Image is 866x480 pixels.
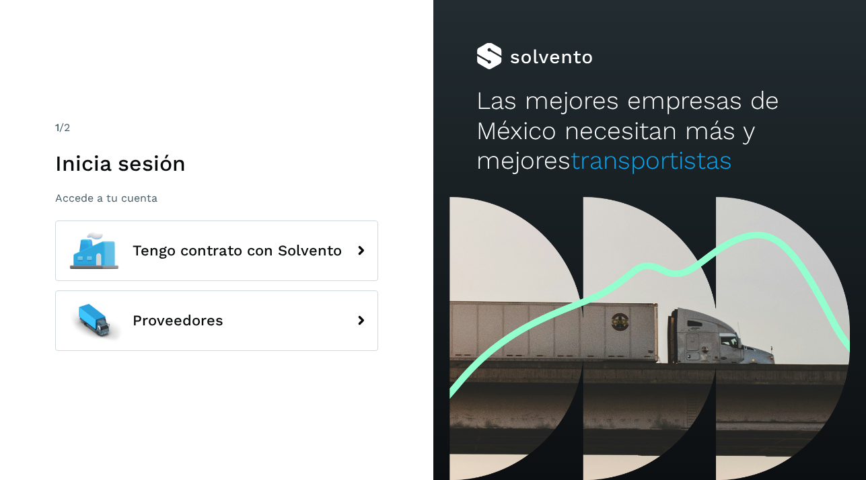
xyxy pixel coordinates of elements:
[571,146,732,175] span: transportistas
[55,120,378,136] div: /2
[133,313,223,329] span: Proveedores
[55,121,59,134] span: 1
[55,192,378,204] p: Accede a tu cuenta
[476,86,823,175] h2: Las mejores empresas de México necesitan más y mejores
[133,243,342,259] span: Tengo contrato con Solvento
[55,290,378,351] button: Proveedores
[55,151,378,176] h1: Inicia sesión
[55,221,378,281] button: Tengo contrato con Solvento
